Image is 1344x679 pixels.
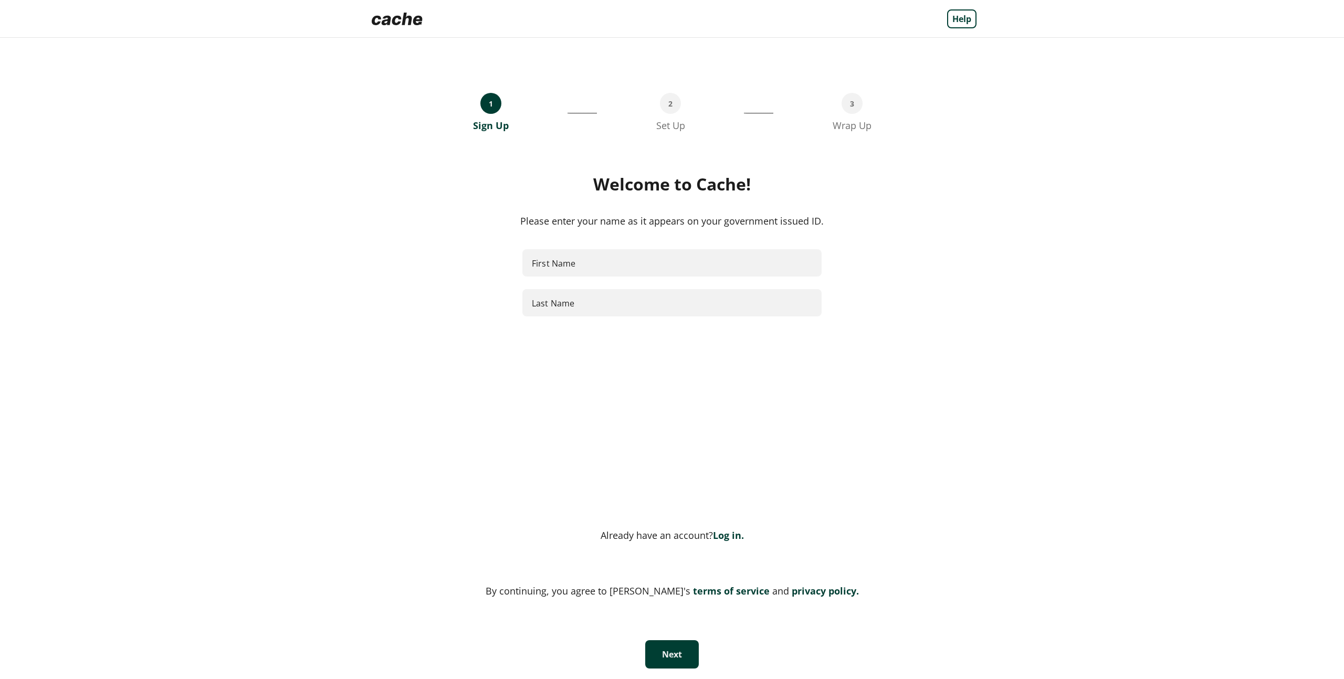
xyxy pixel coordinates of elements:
[367,214,976,228] div: Please enter your name as it appears on your government issued ID.
[842,93,863,114] div: 3
[656,119,685,132] div: Set Up
[473,119,509,132] div: Sign Up
[367,583,976,598] div: By continuing, you agree to [PERSON_NAME]'s and
[568,93,597,132] div: __________________________________
[789,585,859,597] a: privacy policy.
[367,529,976,542] div: Already have an account?
[744,93,773,132] div: ___________________________________
[690,585,770,597] a: terms of service
[947,9,976,28] a: Help
[480,93,501,114] div: 1
[713,529,744,542] a: Log in.
[833,119,871,132] div: Wrap Up
[367,174,976,195] div: Welcome to Cache!
[645,640,699,669] button: Next
[367,8,427,29] img: Logo
[660,93,681,114] div: 2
